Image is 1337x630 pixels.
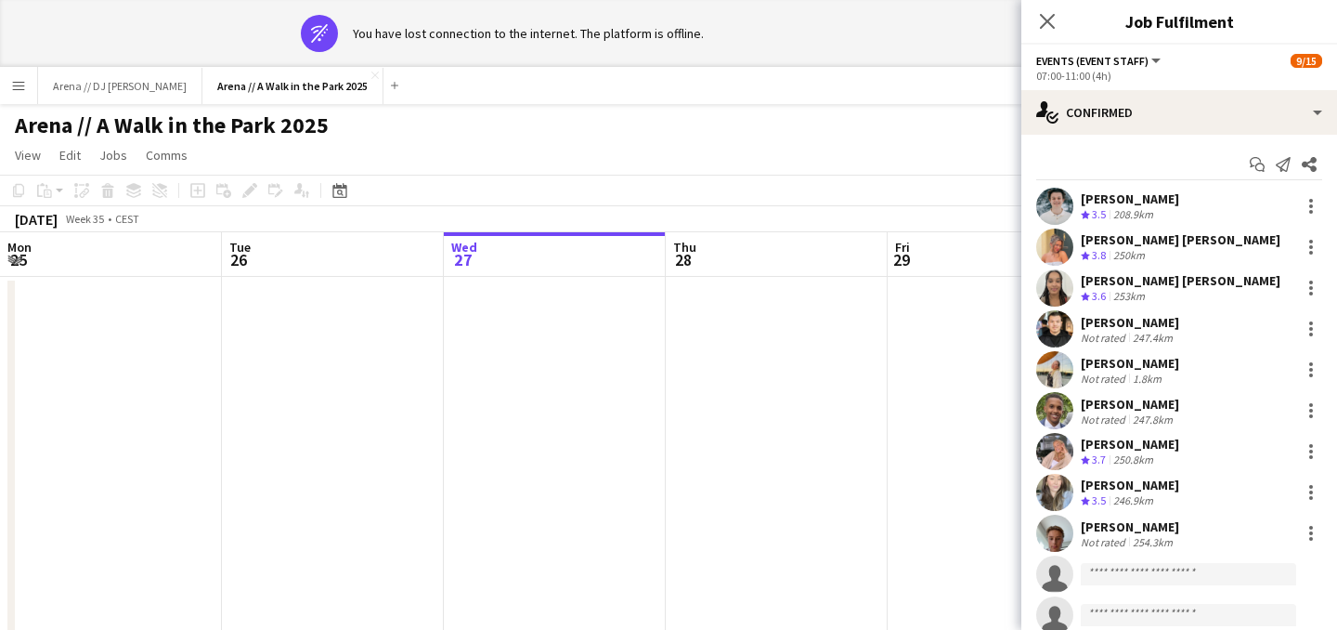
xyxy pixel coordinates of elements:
div: [DATE] [15,210,58,229]
div: [PERSON_NAME] [1081,477,1179,493]
div: [PERSON_NAME] [PERSON_NAME] [1081,272,1280,289]
div: 247.4km [1129,331,1176,345]
div: [PERSON_NAME] [1081,436,1179,453]
button: Arena // DJ [PERSON_NAME] [38,68,202,104]
span: Fri [895,239,910,256]
button: Events (Event Staff) [1036,54,1163,68]
span: Tue [229,239,251,256]
div: 250km [1110,248,1149,264]
div: You have lost connection to the internet. The platform is offline. [353,25,704,42]
span: Thu [673,239,696,256]
div: [PERSON_NAME] [1081,518,1179,535]
span: 3.5 [1092,493,1106,507]
span: 27 [448,249,477,270]
div: [PERSON_NAME] [1081,314,1179,331]
div: 247.8km [1129,413,1176,427]
div: Confirmed [1021,90,1337,135]
span: 3.8 [1092,248,1106,262]
div: 208.9km [1110,207,1157,223]
div: Not rated [1081,535,1129,549]
span: 25 [5,249,32,270]
h3: Job Fulfilment [1021,9,1337,33]
span: Mon [7,239,32,256]
span: 3.5 [1092,207,1106,221]
div: [PERSON_NAME] [1081,355,1179,372]
div: [PERSON_NAME] [1081,396,1179,413]
div: 253km [1110,289,1149,305]
span: Jobs [99,147,127,164]
span: 26 [227,249,251,270]
span: 3.7 [1092,453,1106,466]
a: Edit [52,143,88,167]
div: [PERSON_NAME] [PERSON_NAME] [1081,231,1280,248]
div: Not rated [1081,372,1129,386]
div: 250.8km [1110,453,1157,468]
div: [PERSON_NAME] [1081,190,1179,207]
span: 29 [892,249,910,270]
div: CEST [115,212,139,226]
a: View [7,143,48,167]
div: Not rated [1081,413,1129,427]
a: Jobs [92,143,135,167]
span: 9/15 [1291,54,1322,68]
span: Week 35 [61,212,108,226]
div: 246.9km [1110,493,1157,509]
span: Comms [146,147,188,164]
a: Comms [138,143,195,167]
span: Edit [59,147,81,164]
div: Not rated [1081,331,1129,345]
span: 3.6 [1092,289,1106,303]
h1: Arena // A Walk in the Park 2025 [15,112,329,139]
span: Wed [451,239,477,256]
div: 07:00-11:00 (4h) [1036,69,1322,83]
div: 254.3km [1129,535,1176,549]
span: 28 [670,249,696,270]
div: 1.8km [1129,372,1165,386]
span: View [15,147,41,164]
button: Arena // A Walk in the Park 2025 [202,68,383,104]
span: Events (Event Staff) [1036,54,1149,68]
